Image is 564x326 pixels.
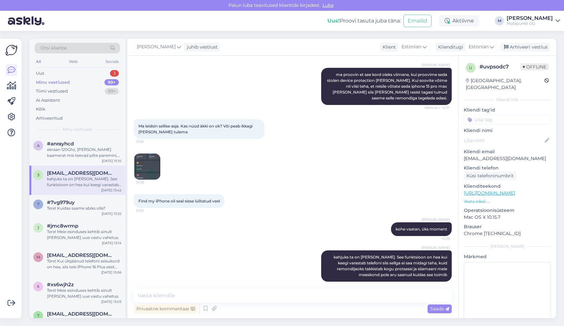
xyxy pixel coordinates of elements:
[102,158,121,163] div: [DATE] 15:10
[102,211,121,216] div: [DATE] 13:32
[464,127,551,134] p: Kliendi nimi
[138,124,254,134] span: Ma leidsin sellise asja. Kas nüüd äkki on ok? Või peab ikkagi [PERSON_NAME] tulema
[439,15,479,27] div: Aktiivne
[327,17,401,25] div: Proovi tasuta juba täna:
[464,115,551,125] input: Lisa tag
[37,172,39,177] span: 3
[464,230,551,237] p: Chrome [TECHNICAL_ID]
[5,44,18,56] img: Askly Logo
[134,154,160,180] img: Attachment
[422,63,450,67] span: [PERSON_NAME]
[47,252,115,258] span: mariliis.kirss.001@gmail.com
[102,241,121,245] div: [DATE] 13:14
[430,306,449,312] span: Saada
[68,57,79,66] div: Web
[136,139,160,144] span: 13:38
[464,253,551,260] p: Märkmed
[101,270,121,275] div: [DATE] 13:06
[464,214,551,221] p: Mac OS X 10.15.7
[464,171,516,180] div: Küsi telefoninumbrit
[36,88,68,95] div: Tiimi vestlused
[134,304,197,313] div: Privaatne kommentaar
[47,258,121,270] div: Tere! Kui ülejäänud telefoni seisukord on hea, siis teie iPhone 16 Plus eest saame pakkuda kuni 5...
[469,65,472,70] span: u
[104,79,119,86] div: 99+
[464,97,551,103] div: Kliendi info
[37,255,40,259] span: m
[435,44,463,51] div: Klienditugi
[47,147,121,158] div: ekraan 120Ghz, [PERSON_NAME] kaamerat mis teevad pilte paremini, titaniumist korpus
[40,45,67,52] span: Otsi kliente
[47,282,74,288] span: #xs6wjh2z
[507,16,560,26] a: [PERSON_NAME]Mobipunkt OÜ
[104,57,120,66] div: Socials
[507,16,553,21] div: [PERSON_NAME]
[47,170,115,176] span: 3dstou@gmail.com
[396,227,447,231] span: kohe vaatan, üks moment
[47,317,121,323] div: Aitäh vastamast!
[520,63,549,70] span: Offline
[37,202,39,207] span: 7
[425,282,450,287] span: 13:42
[36,115,63,122] div: Arhiveeritud
[47,223,78,229] span: #jmc8wrmp
[36,106,45,112] div: Kõik
[36,70,44,77] div: Uus
[464,165,551,171] p: Kliendi telefon
[47,288,121,299] div: Tere! Meie esinduses kehtib ainult [PERSON_NAME] uue vastu vahetus.
[334,255,448,277] span: kahjuks ta on [PERSON_NAME]. See funktsioon on hea kui keegi varastab telefoni siis sellga ei saa...
[464,207,551,214] p: Operatsioonisüsteem
[464,183,551,190] p: Klienditeekond
[184,44,218,51] div: juhib vestlust
[47,229,121,241] div: Tere! Meie esinduses kehtib ainult [PERSON_NAME] uue vastu vahetus.
[495,16,504,25] div: M
[35,57,42,66] div: All
[136,208,160,213] span: 13:39
[422,217,450,222] span: [PERSON_NAME]
[138,199,220,203] span: Find my iPhone oli seal sisse lülitatud veel
[321,2,336,8] span: Luba
[110,70,119,77] div: 3
[403,15,431,27] button: Emailid
[47,311,115,317] span: tanjaelken@gmail.com
[105,88,119,95] div: 99+
[469,43,489,51] span: Estonian
[63,126,92,132] span: Minu vestlused
[464,148,551,155] p: Kliendi email
[425,105,450,110] span: Nähtud ✓ 13:27
[464,244,551,249] div: [PERSON_NAME]
[466,77,544,91] div: [GEOGRAPHIC_DATA], [GEOGRAPHIC_DATA]
[47,205,121,211] div: Tere! Kuidas saame abiks olla?
[37,284,39,289] span: x
[464,155,551,162] p: [EMAIL_ADDRESS][DOMAIN_NAME]
[327,18,340,24] b: Uus!
[507,21,553,26] div: Mobipunkt OÜ
[36,97,60,104] div: AI Assistent
[500,43,550,52] div: Arhiveeri vestlus
[136,180,161,185] span: 13:38
[101,188,121,193] div: [DATE] 13:42
[137,43,176,51] span: [PERSON_NAME]
[464,107,551,113] p: Kliendi tag'id
[47,200,75,205] span: #7vg979uy
[36,79,70,86] div: Minu vestlused
[464,137,543,144] input: Lisa nimi
[37,143,40,148] span: a
[464,190,515,196] a: [URL][DOMAIN_NAME]
[47,176,121,188] div: kahjuks ta on [PERSON_NAME]. See funktsioon on hea kui keegi varastab telefoni siis sellga ei saa...
[37,225,39,230] span: j
[422,245,450,250] span: [PERSON_NAME]
[401,43,421,51] span: Estonian
[101,299,121,304] div: [DATE] 13:03
[47,141,74,147] span: #anrayhcd
[37,313,39,318] span: t
[327,72,448,100] span: ma proovin et see kord oleks viimane, kui proovime seda stolen device protection [PERSON_NAME]. K...
[479,63,520,71] div: # uvpsodc7
[380,44,396,51] div: Klient
[464,199,551,204] p: Vaata edasi ...
[425,236,450,241] span: 13:39
[464,223,551,230] p: Brauser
